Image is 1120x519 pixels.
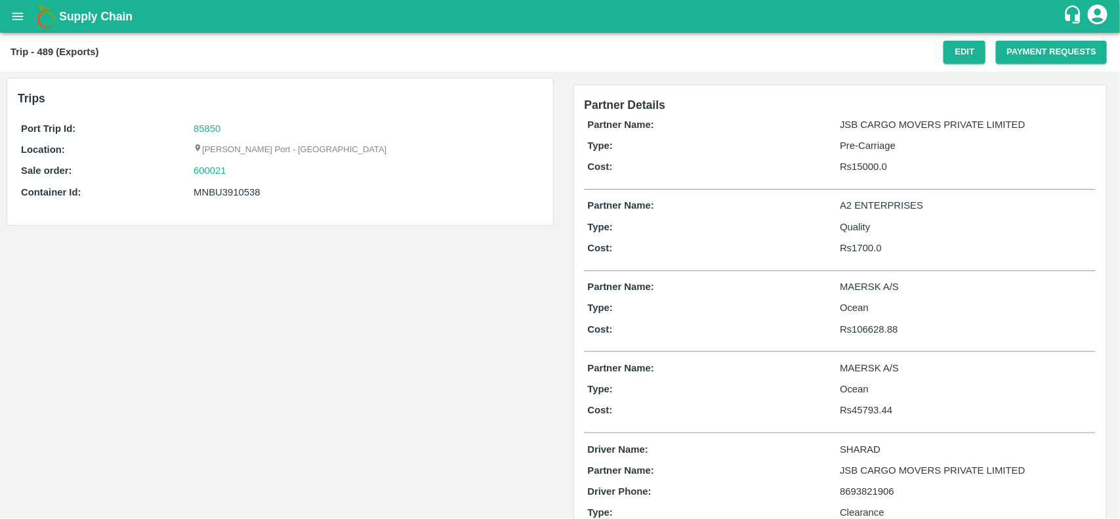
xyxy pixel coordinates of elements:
a: Supply Chain [59,7,1063,26]
b: Type: [588,140,613,151]
p: Rs 106628.88 [840,322,1092,337]
b: Partner Name: [588,363,654,373]
b: Partner Name: [588,281,654,292]
b: Trips [18,92,45,105]
b: Type: [588,384,613,394]
p: MAERSK A/S [840,361,1092,375]
b: Type: [588,302,613,313]
p: Pre-Carriage [840,138,1092,153]
b: Cost: [588,405,613,415]
b: Cost: [588,324,613,335]
b: Type: [588,507,613,518]
p: JSB CARGO MOVERS PRIVATE LIMITED [840,117,1092,132]
div: MNBU3910538 [194,185,539,199]
b: Partner Name: [588,119,654,130]
p: [PERSON_NAME] Port - [GEOGRAPHIC_DATA] [194,144,386,156]
b: Sale order: [21,165,72,176]
p: Ocean [840,301,1092,315]
a: 85850 [194,123,220,134]
b: Type: [588,222,613,232]
p: Rs 1700.0 [840,241,1092,255]
p: 8693821906 [840,484,1092,499]
b: Container Id: [21,187,81,197]
b: Partner Name: [588,200,654,211]
p: MAERSK A/S [840,280,1092,294]
p: Ocean [840,382,1092,396]
p: SHARAD [840,442,1092,457]
img: logo [33,3,59,30]
button: open drawer [3,1,33,31]
p: Quality [840,220,1092,234]
div: customer-support [1063,5,1086,28]
p: Rs 45793.44 [840,403,1092,417]
b: Cost: [588,161,613,172]
p: JSB CARGO MOVERS PRIVATE LIMITED [840,463,1092,478]
b: Port Trip Id: [21,123,75,134]
button: Payment Requests [996,41,1107,64]
b: Driver Name: [588,444,648,455]
b: Trip - 489 (Exports) [10,47,98,57]
span: Partner Details [585,98,666,112]
div: account of current user [1086,3,1110,30]
a: 600021 [194,163,226,178]
b: Cost: [588,243,613,253]
b: Partner Name: [588,465,654,476]
p: A2 ENTERPRISES [840,198,1092,213]
b: Location: [21,144,65,155]
p: Rs 15000.0 [840,159,1092,174]
b: Supply Chain [59,10,133,23]
button: Edit [944,41,985,64]
b: Driver Phone: [588,486,652,497]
